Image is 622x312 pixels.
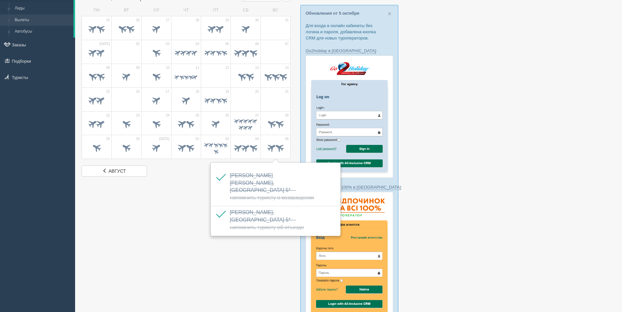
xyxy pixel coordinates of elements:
[166,66,169,70] span: 10
[230,173,314,201] span: [PERSON_NAME] [PERSON_NAME], [GEOGRAPHIC_DATA] 5*
[261,5,290,16] td: ВС
[141,5,171,16] td: СР
[255,66,259,70] span: 13
[196,89,199,94] span: 18
[230,210,304,230] a: [PERSON_NAME], [GEOGRAPHIC_DATA] 5*— Напомнить туристу об отъезде
[136,66,139,70] span: 09
[225,66,229,70] span: 12
[306,48,393,54] p: :
[106,89,110,94] span: 15
[166,113,169,118] span: 24
[108,168,126,174] span: август
[230,217,304,230] span: — Напомнить туристу об отъезде
[255,42,259,46] span: 06
[100,42,110,46] span: [DATE]
[106,113,110,118] span: 22
[106,18,110,23] span: 25
[196,42,199,46] span: 04
[225,89,229,94] span: 19
[231,5,261,16] td: СБ
[136,113,139,118] span: 23
[225,113,229,118] span: 26
[285,137,289,141] span: 05
[136,42,139,46] span: 02
[388,10,391,17] button: Close
[306,185,401,190] a: Відпочинок на всі 100% в [GEOGRAPHIC_DATA]
[12,3,73,14] a: Лиды
[12,14,73,26] a: Вылеты
[230,210,304,230] span: [PERSON_NAME], [GEOGRAPHIC_DATA] 5*
[255,113,259,118] span: 27
[285,42,289,46] span: 07
[306,184,393,190] p: :
[171,5,201,16] td: ЧТ
[388,10,391,17] span: ×
[230,173,314,201] a: [PERSON_NAME] [PERSON_NAME], [GEOGRAPHIC_DATA] 5*— Напомнить туристу о возвращении
[225,137,229,141] span: 03
[306,55,393,178] img: go2holiday-login-via-crm-for-travel-agents.png
[82,165,147,177] a: август
[285,89,289,94] span: 21
[106,66,110,70] span: 08
[196,137,199,141] span: 02
[136,18,139,23] span: 26
[196,66,199,70] span: 11
[166,18,169,23] span: 27
[166,42,169,46] span: 03
[306,11,359,16] a: Обновления от 5 октября
[225,18,229,23] span: 29
[285,18,289,23] span: 31
[136,137,139,141] span: 30
[201,5,231,16] td: ПТ
[285,66,289,70] span: 14
[196,18,199,23] span: 28
[12,26,73,38] a: Автобусы
[285,113,289,118] span: 28
[255,18,259,23] span: 30
[255,137,259,141] span: 04
[255,89,259,94] span: 20
[136,89,139,94] span: 16
[306,23,393,41] p: Для входа в онлайн кабинеты без логина и пароля, добавлена кнопка CRM для новых туроператоров.
[166,89,169,94] span: 17
[196,113,199,118] span: 25
[306,48,376,54] a: Go2holiday в [GEOGRAPHIC_DATA]
[225,42,229,46] span: 05
[106,137,110,141] span: 29
[82,5,112,16] td: ПН
[112,5,141,16] td: ВТ
[159,137,169,141] span: [DATE]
